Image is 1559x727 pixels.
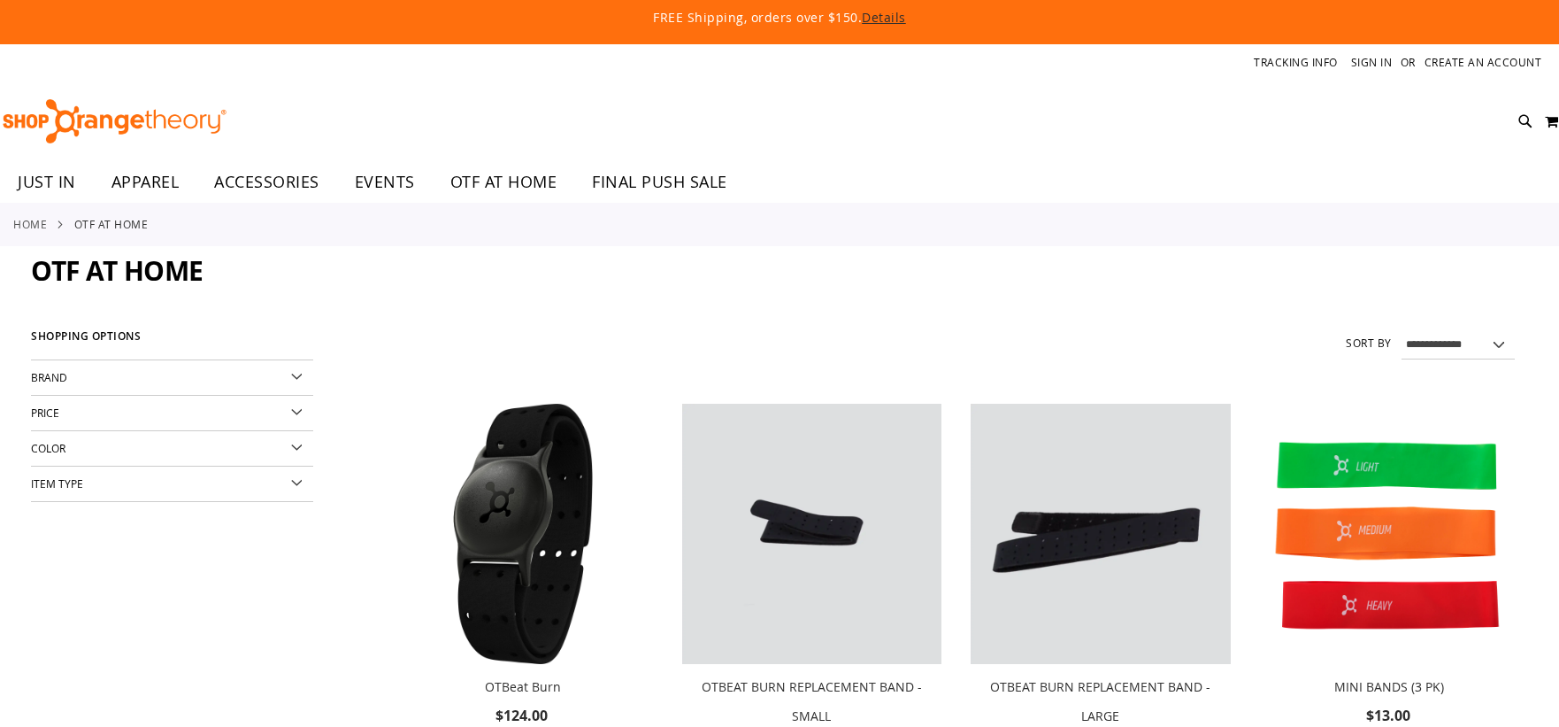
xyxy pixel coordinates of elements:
[1346,336,1392,351] label: Sort By
[94,162,197,203] a: APPAREL
[31,476,83,491] span: Item Type
[31,431,313,467] div: Color
[31,322,313,360] strong: Shopping Options
[433,162,575,202] a: OTF AT HOME
[485,678,561,695] a: OTBeat Burn
[31,360,313,396] div: Brand
[31,396,313,431] div: Price
[971,404,1230,663] img: OTBEAT BURN REPLACEMENT BAND - LARGE
[355,162,415,202] span: EVENTS
[31,441,65,455] span: Color
[971,404,1230,667] a: OTBEAT BURN REPLACEMENT BAND - LARGE
[18,162,76,202] span: JUST IN
[1351,55,1393,70] a: Sign In
[393,404,652,663] img: Main view of OTBeat Burn 6.0-C
[450,162,557,202] span: OTF AT HOME
[13,216,47,232] a: Home
[990,678,1210,724] a: OTBEAT BURN REPLACEMENT BAND - LARGE
[862,9,906,26] a: Details
[1260,404,1519,667] a: MINI BANDS (3 PK)
[393,404,652,667] a: Main view of OTBeat Burn 6.0-C
[682,404,941,663] img: OTBEAT BURN REPLACEMENT BAND - SMALL
[1334,678,1444,695] a: MINI BANDS (3 PK)
[31,406,59,420] span: Price
[682,404,941,667] a: OTBEAT BURN REPLACEMENT BAND - SMALL
[574,162,745,203] a: FINAL PUSH SALE
[1366,706,1413,725] span: $13.00
[1254,55,1338,70] a: Tracking Info
[702,678,922,724] a: OTBEAT BURN REPLACEMENT BAND - SMALL
[196,162,337,203] a: ACCESSORIES
[1260,404,1519,663] img: MINI BANDS (3 PK)
[1425,55,1542,70] a: Create an Account
[31,370,67,384] span: Brand
[592,162,727,202] span: FINAL PUSH SALE
[31,467,313,502] div: Item Type
[214,162,319,202] span: ACCESSORIES
[337,162,433,203] a: EVENTS
[31,252,204,289] span: OTF AT HOME
[249,9,1310,27] p: FREE Shipping, orders over $150.
[495,706,550,725] span: $124.00
[74,216,149,232] strong: OTF AT HOME
[111,162,180,202] span: APPAREL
